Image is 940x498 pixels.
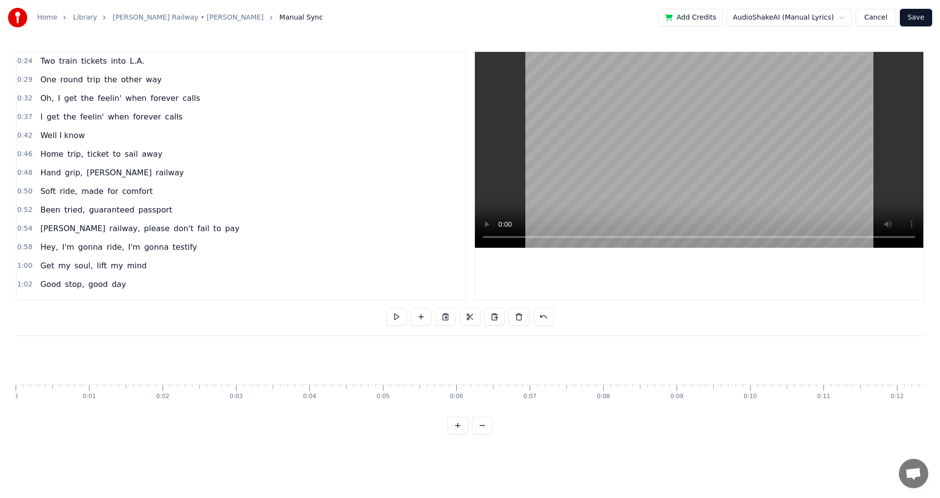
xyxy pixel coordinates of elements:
[80,186,104,197] span: made
[106,241,125,253] span: ride,
[39,167,62,178] span: Hand
[112,148,122,160] span: to
[110,55,127,67] span: into
[150,93,180,104] span: forever
[59,186,78,197] span: ride,
[224,223,240,234] span: pay
[39,223,106,234] span: [PERSON_NAME]
[39,297,106,308] span: [PERSON_NAME]
[86,167,153,178] span: [PERSON_NAME]
[39,186,57,197] span: Soft
[120,74,143,85] span: other
[39,55,56,67] span: Two
[39,148,64,160] span: Home
[111,279,127,290] span: day
[744,393,757,401] div: 0:10
[164,111,184,122] span: calls
[17,187,32,196] span: 0:50
[196,223,210,234] span: fail
[137,204,173,215] span: passport
[79,111,105,122] span: feelin'
[143,223,170,234] span: please
[87,279,109,290] span: good
[39,130,86,141] span: Well I know
[230,393,243,401] div: 0:03
[17,94,32,103] span: 0:32
[110,260,124,271] span: my
[17,131,32,141] span: 0:42
[61,241,75,253] span: I'm
[156,393,169,401] div: 0:02
[63,93,78,104] span: get
[39,111,44,122] span: I
[817,393,830,401] div: 0:11
[73,260,94,271] span: soul,
[173,223,195,234] span: don't
[658,9,723,26] button: Add Credits
[124,148,139,160] span: sail
[107,111,130,122] span: when
[39,93,55,104] span: Oh,
[155,167,185,178] span: railway
[80,93,94,104] span: the
[856,9,895,26] button: Cancel
[17,261,32,271] span: 1:00
[17,112,32,122] span: 0:37
[376,393,390,401] div: 0:05
[39,279,62,290] span: Good
[17,75,32,85] span: 0:29
[14,393,18,401] div: 0
[17,205,32,215] span: 0:52
[67,148,85,160] span: trip,
[58,55,78,67] span: train
[129,55,145,67] span: L.A.
[103,74,118,85] span: the
[8,8,27,27] img: youka
[17,242,32,252] span: 0:58
[17,149,32,159] span: 0:46
[37,13,323,23] nav: breadcrumb
[39,204,61,215] span: Been
[108,223,141,234] span: railway,
[57,260,71,271] span: my
[17,298,32,308] span: 1:04
[77,241,104,253] span: gonna
[900,9,932,26] button: Save
[108,297,139,308] span: railway
[86,148,110,160] span: ticket
[113,13,263,23] a: [PERSON_NAME] Railway • [PERSON_NAME]
[96,260,108,271] span: lift
[182,93,201,104] span: calls
[46,111,60,122] span: get
[83,393,96,401] div: 0:01
[145,74,163,85] span: way
[280,13,323,23] span: Manual Sync
[97,93,123,104] span: feelin'
[17,56,32,66] span: 0:24
[597,393,610,401] div: 0:08
[121,186,154,197] span: comfort
[86,74,101,85] span: trip
[62,111,77,122] span: the
[63,204,86,215] span: tried,
[899,459,928,488] div: Open chat
[212,223,222,234] span: to
[127,241,141,253] span: I'm
[80,55,108,67] span: tickets
[17,168,32,178] span: 0:48
[73,13,97,23] a: Library
[124,93,147,104] span: when
[303,393,316,401] div: 0:04
[64,167,84,178] span: grip,
[143,241,169,253] span: gonna
[450,393,463,401] div: 0:06
[171,241,198,253] span: testify
[39,74,57,85] span: One
[891,393,904,401] div: 0:12
[132,111,162,122] span: forever
[64,279,86,290] span: stop,
[670,393,683,401] div: 0:09
[126,260,147,271] span: mind
[88,204,136,215] span: guaranteed
[107,186,119,197] span: for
